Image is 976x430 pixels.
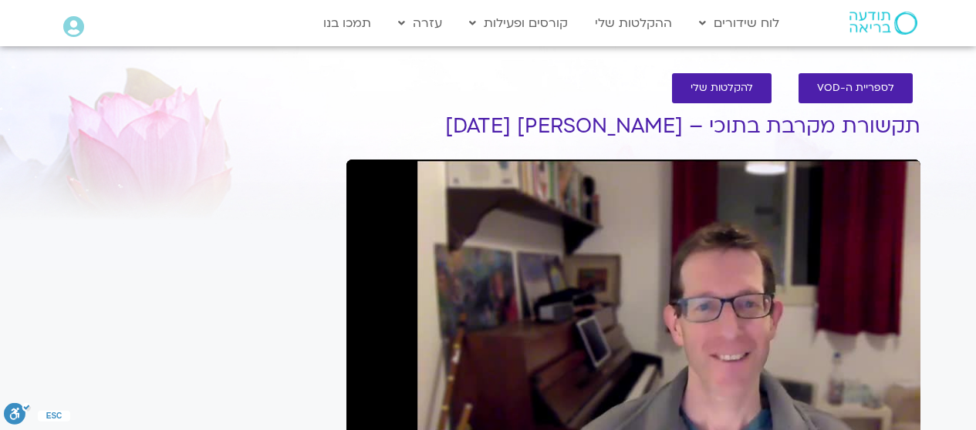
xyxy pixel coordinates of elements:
[672,73,772,103] a: להקלטות שלי
[461,8,576,38] a: קורסים ופעילות
[346,115,920,138] h1: תקשורת מקרבת בתוכי – [PERSON_NAME] [DATE]
[390,8,450,38] a: עזרה
[587,8,680,38] a: ההקלטות שלי
[691,8,787,38] a: לוח שידורים
[849,12,917,35] img: תודעה בריאה
[691,82,753,94] span: להקלטות שלי
[817,82,894,94] span: לספריית ה-VOD
[799,73,913,103] a: לספריית ה-VOD
[316,8,379,38] a: תמכו בנו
